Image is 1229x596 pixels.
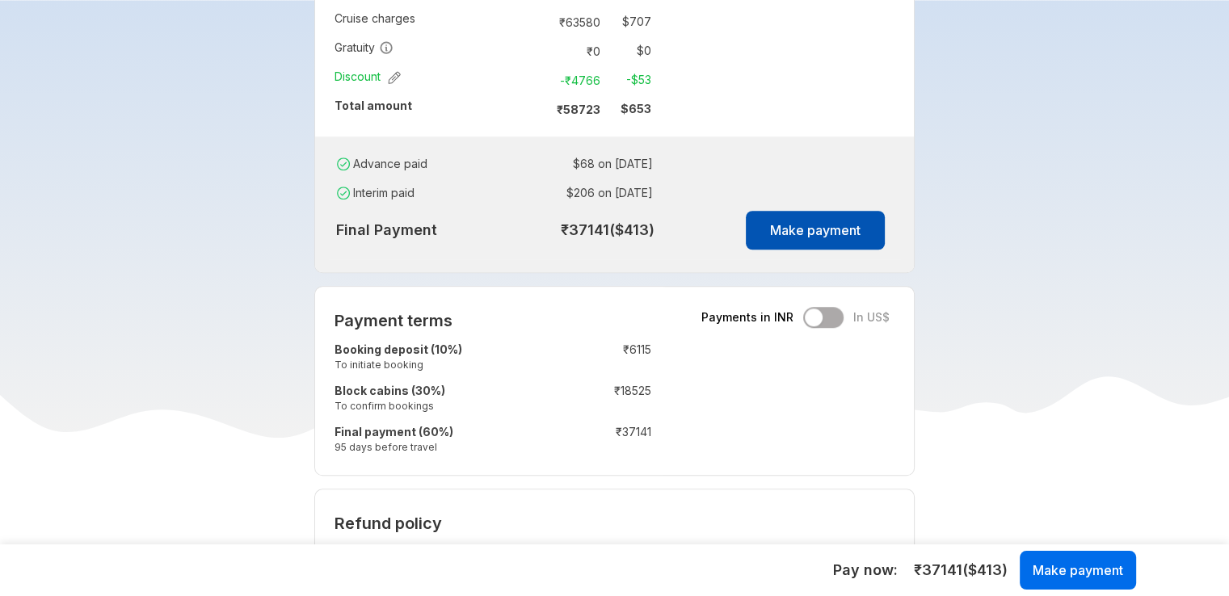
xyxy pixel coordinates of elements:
[607,10,651,33] td: $ 707
[532,36,539,65] td: :
[539,69,607,91] td: -₹ 4766
[853,309,890,325] span: In US$
[914,560,1008,581] span: ₹ 37141 ($ 413 )
[532,7,539,36] td: :
[334,149,499,178] td: Advance paid
[360,541,894,565] li: Till 95 days of sailing - 70% of total fare
[621,102,651,115] strong: $ 653
[335,7,532,36] td: Cruise charges
[555,338,651,380] td: ₹ 6115
[532,94,539,124] td: :
[335,342,462,356] strong: Booking deposit (10%)
[607,69,651,91] td: -$ 53
[334,178,499,208] td: Interim paid
[607,40,651,62] td: $ 0
[335,384,445,397] strong: Block cabins (30%)
[505,208,671,253] td: ₹ 37141 ($ 413 )
[335,358,547,371] small: To initiate booking
[328,208,504,253] td: Final Payment
[335,99,412,112] strong: Total amount
[555,380,651,421] td: ₹ 18525
[833,560,898,580] h5: Pay now :
[335,440,547,454] small: 95 days before travel
[532,65,539,94] td: :
[539,40,607,62] td: ₹ 0
[335,399,547,413] small: To confirm bookings
[335,514,894,533] h2: Refund policy
[335,311,651,330] h2: Payment terms
[505,182,653,204] td: $ 206 on [DATE]
[499,149,505,178] td: :
[539,10,607,33] td: ₹ 63580
[1020,551,1136,590] button: Make payment
[555,421,651,462] td: ₹ 37141
[335,40,394,56] span: Gratuity
[701,309,793,325] span: Payments in INR
[335,69,401,85] span: Discount
[746,211,885,250] button: Make payment
[335,425,453,439] strong: Final payment (60%)
[547,338,555,380] td: :
[499,178,505,208] td: :
[547,380,555,421] td: :
[547,421,555,462] td: :
[505,153,653,175] td: $ 68 on [DATE]
[557,103,600,116] strong: ₹ 58723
